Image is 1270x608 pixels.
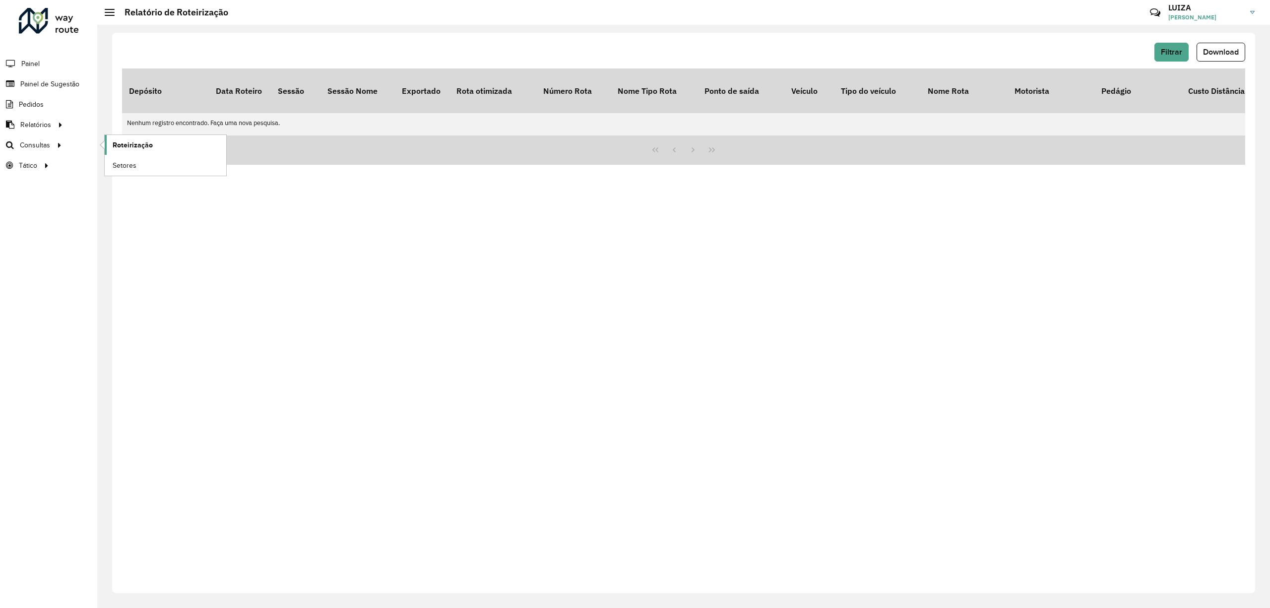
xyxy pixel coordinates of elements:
th: Custo Distância [1181,68,1268,113]
span: Consultas [20,140,50,150]
th: Motorista [1008,68,1094,113]
button: Download [1197,43,1245,62]
span: Download [1203,48,1239,56]
h2: Relatório de Roteirização [115,7,228,18]
th: Número Rota [536,68,611,113]
span: [PERSON_NAME] [1168,13,1243,22]
span: Painel [21,59,40,69]
th: Pedágio [1094,68,1181,113]
button: Filtrar [1154,43,1189,62]
span: Setores [113,160,136,171]
th: Veículo [784,68,834,113]
th: Ponto de saída [698,68,784,113]
span: Pedidos [19,99,44,110]
th: Sessão Nome [320,68,395,113]
a: Setores [105,155,226,175]
h3: LUIZA [1168,3,1243,12]
th: Data Roteiro [209,68,271,113]
a: Contato Rápido [1144,2,1166,23]
span: Painel de Sugestão [20,79,79,89]
th: Sessão [271,68,320,113]
th: Rota otimizada [449,68,536,113]
th: Depósito [122,68,209,113]
th: Nome Rota [921,68,1008,113]
th: Exportado [395,68,449,113]
th: Nome Tipo Rota [611,68,698,113]
span: Roteirização [113,140,153,150]
span: Tático [19,160,37,171]
th: Tipo do veículo [834,68,921,113]
span: Relatórios [20,120,51,130]
span: Filtrar [1161,48,1182,56]
a: Roteirização [105,135,226,155]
